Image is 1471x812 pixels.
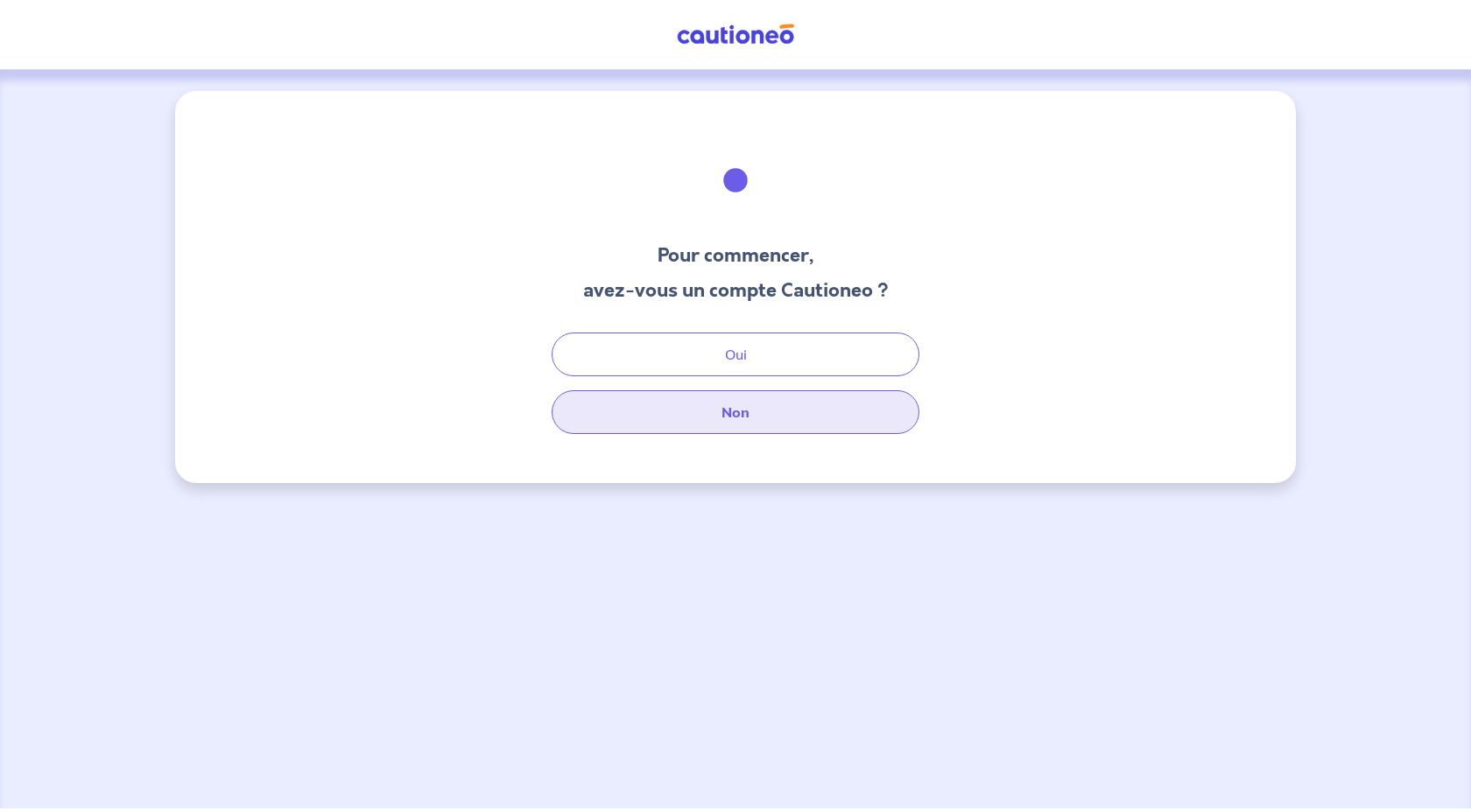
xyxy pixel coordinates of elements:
img: illu_welcome.svg [688,133,783,227]
h3: avez-vous un compte Cautioneo ? [583,276,889,304]
button: Non [552,390,919,434]
h3: Pour commencer, [583,241,889,269]
button: Oui [552,332,919,376]
img: Cautioneo [670,24,801,45]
